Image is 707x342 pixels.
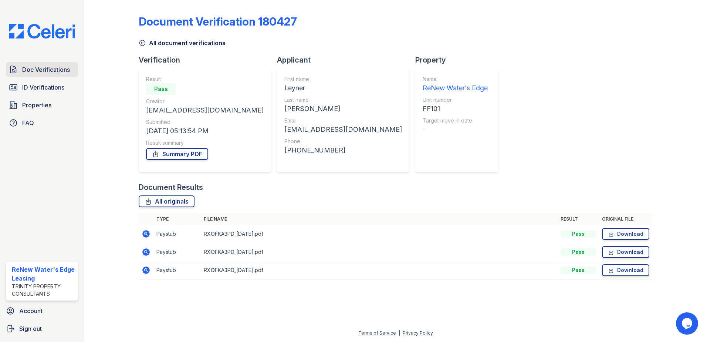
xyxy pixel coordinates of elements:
[3,24,81,38] img: CE_Logo_Blue-a8612792a0a2168367f1c8372b55b34899dd931a85d93a1a3d3e32e68fde9ad4.png
[284,145,402,155] div: [PHONE_NUMBER]
[284,96,402,104] div: Last name
[3,321,81,336] a: Sign out
[284,117,402,124] div: Email
[415,55,504,65] div: Property
[403,330,433,336] a: Privacy Policy
[602,264,649,276] a: Download
[153,213,201,225] th: Type
[146,98,264,105] div: Creator
[676,312,700,335] iframe: chat widget
[423,83,488,93] div: ReNew Water's Edge
[284,83,402,93] div: Leyner
[284,104,402,114] div: [PERSON_NAME]
[146,148,208,160] a: Summary PDF
[146,105,264,115] div: [EMAIL_ADDRESS][DOMAIN_NAME]
[6,62,78,77] a: Doc Verifications
[423,76,488,83] div: Name
[146,76,264,83] div: Result
[12,283,75,298] div: Trinity Property Consultants
[6,98,78,113] a: Properties
[602,228,649,240] a: Download
[3,304,81,318] a: Account
[146,118,264,126] div: Submitted
[423,104,488,114] div: FF101
[19,306,43,315] span: Account
[139,195,194,207] a: All originals
[12,265,75,283] div: ReNew Water's Edge Leasing
[22,118,34,127] span: FAQ
[277,55,415,65] div: Applicant
[22,65,70,74] span: Doc Verifications
[284,76,402,83] div: First name
[423,117,488,124] div: Target move in date
[153,225,201,243] td: Paystub
[153,243,201,261] td: Paystub
[284,138,402,145] div: Phone
[423,124,488,135] div: -
[201,261,558,279] td: RXOFKA3PD_[DATE].pdf
[146,83,176,95] div: Pass
[19,324,42,333] span: Sign out
[201,243,558,261] td: RXOFKA3PD_[DATE].pdf
[602,246,649,258] a: Download
[6,80,78,95] a: ID Verifications
[558,213,599,225] th: Result
[22,83,64,92] span: ID Verifications
[139,38,226,47] a: All document verifications
[146,126,264,136] div: [DATE] 05:13:54 PM
[146,139,264,147] div: Result summary
[423,76,488,93] a: Name ReNew Water's Edge
[561,230,596,238] div: Pass
[399,330,400,336] div: |
[561,248,596,256] div: Pass
[561,266,596,274] div: Pass
[139,15,297,28] div: Document Verification 180427
[139,55,277,65] div: Verification
[284,124,402,135] div: [EMAIL_ADDRESS][DOMAIN_NAME]
[139,182,203,192] div: Document Results
[201,213,558,225] th: File name
[599,213,652,225] th: Original file
[201,225,558,243] td: RXOFKA3PD_[DATE].pdf
[358,330,396,336] a: Terms of Service
[423,96,488,104] div: Unit number
[6,115,78,130] a: FAQ
[153,261,201,279] td: Paystub
[22,101,51,110] span: Properties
